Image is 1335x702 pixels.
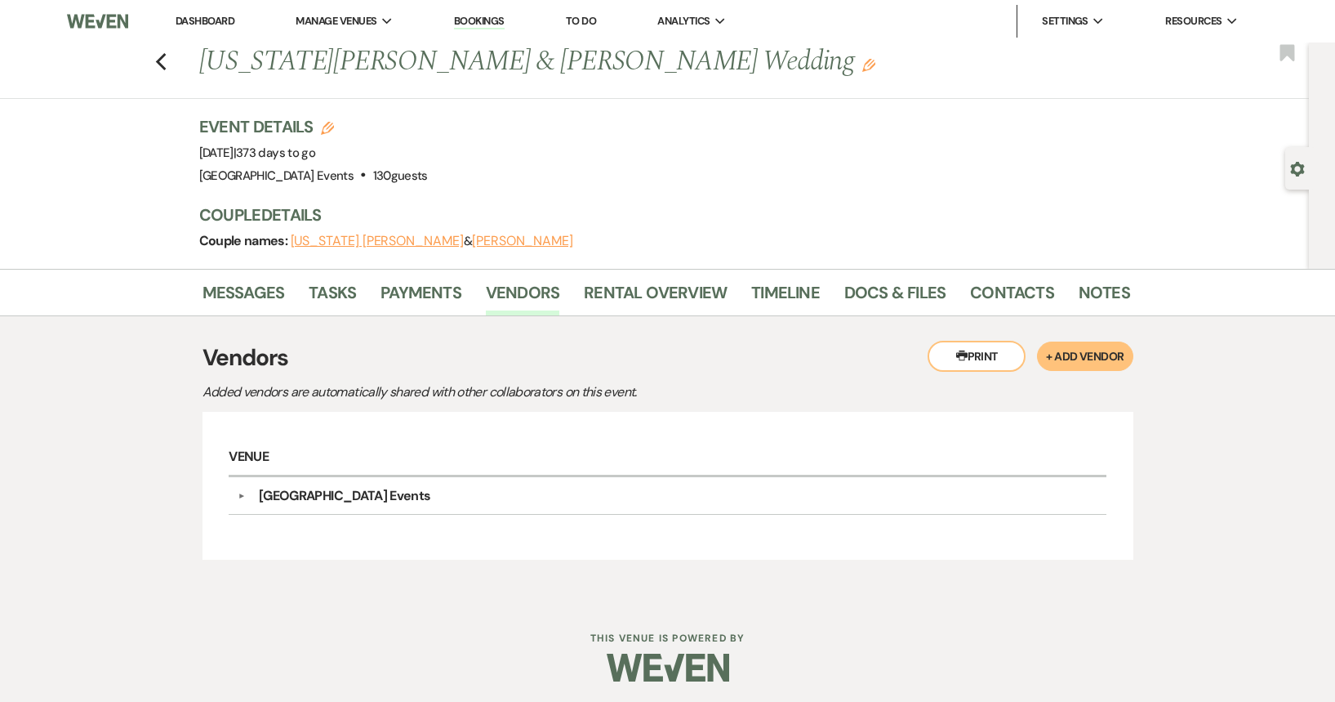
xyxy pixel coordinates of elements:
[1037,342,1133,371] button: + Add Vendor
[259,486,431,506] div: [GEOGRAPHIC_DATA] Events
[199,145,316,161] span: [DATE]
[296,13,376,29] span: Manage Venues
[309,279,356,315] a: Tasks
[229,439,1106,477] h6: Venue
[232,492,251,500] button: ▼
[176,14,234,28] a: Dashboard
[199,203,1114,226] h3: Couple Details
[234,145,315,161] span: |
[1165,13,1222,29] span: Resources
[373,168,428,184] span: 130 guests
[1290,160,1305,176] button: Open lead details
[486,279,559,315] a: Vendors
[236,145,315,161] span: 373 days to go
[657,13,710,29] span: Analytics
[291,233,573,249] span: &
[380,279,461,315] a: Payments
[202,382,774,403] p: Added vendors are automatically shared with other collaborators on this event.
[199,168,354,184] span: [GEOGRAPHIC_DATA] Events
[67,4,129,38] img: Weven Logo
[607,639,729,696] img: Weven Logo
[454,14,505,29] a: Bookings
[202,341,1133,375] h3: Vendors
[291,235,464,248] button: [US_STATE] [PERSON_NAME]
[566,14,596,28] a: To Do
[199,232,291,249] span: Couple names:
[199,115,428,138] h3: Event Details
[970,279,1054,315] a: Contacts
[844,279,946,315] a: Docs & Files
[472,235,573,248] button: [PERSON_NAME]
[199,42,931,82] h1: [US_STATE][PERSON_NAME] & [PERSON_NAME] Wedding
[1079,279,1130,315] a: Notes
[584,279,727,315] a: Rental Overview
[202,279,285,315] a: Messages
[862,57,875,72] button: Edit
[1042,13,1088,29] span: Settings
[928,341,1026,372] button: Print
[751,279,820,315] a: Timeline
